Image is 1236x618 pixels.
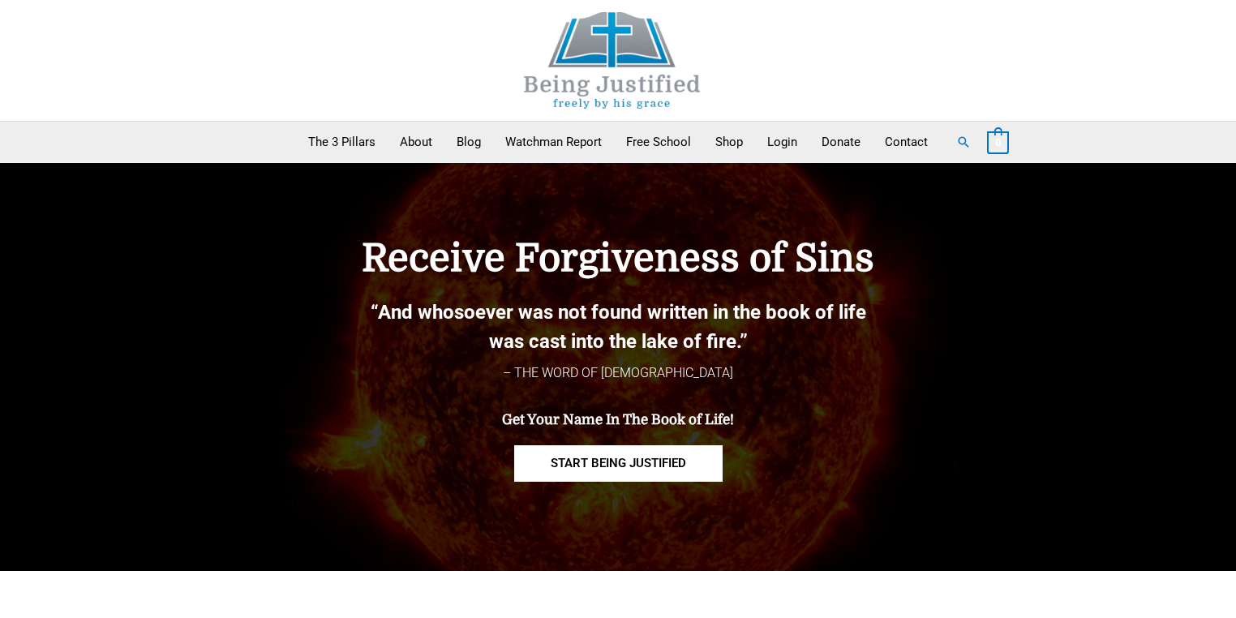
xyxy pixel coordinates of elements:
[296,122,940,162] nav: Primary Site Navigation
[388,122,444,162] a: About
[873,122,940,162] a: Contact
[551,457,686,470] span: START BEING JUSTIFIED
[755,122,809,162] a: Login
[703,122,755,162] a: Shop
[444,122,493,162] a: Blog
[371,301,866,353] b: “And whosoever was not found written in the book of life was cast into the lake of fire.”
[277,412,959,428] h4: Get Your Name In The Book of Life!
[514,445,723,482] a: START BEING JUSTIFIED
[995,136,1001,148] span: 0
[987,135,1009,149] a: View Shopping Cart, empty
[614,122,703,162] a: Free School
[956,135,971,149] a: Search button
[503,365,733,380] span: – THE WORD OF [DEMOGRAPHIC_DATA]
[809,122,873,162] a: Donate
[296,122,388,162] a: The 3 Pillars
[493,122,614,162] a: Watchman Report
[491,12,734,109] img: Being Justified
[277,236,959,281] h4: Receive Forgiveness of Sins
